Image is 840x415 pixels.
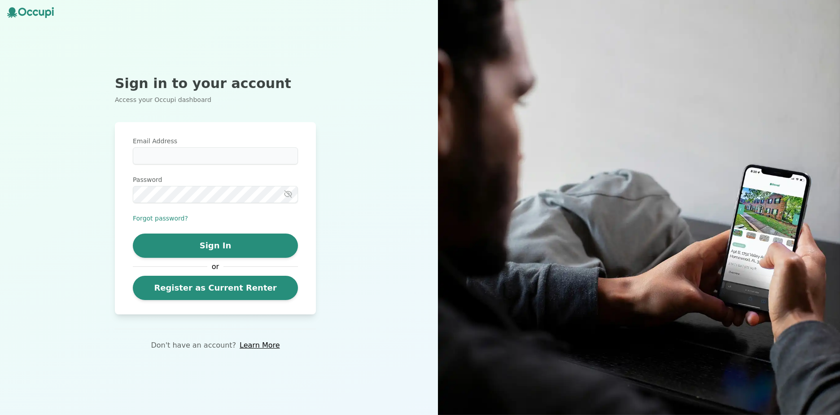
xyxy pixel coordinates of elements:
button: Forgot password? [133,214,188,223]
p: Access your Occupi dashboard [115,95,316,104]
label: Email Address [133,137,298,146]
span: or [207,261,223,272]
h2: Sign in to your account [115,75,316,92]
button: Sign In [133,234,298,258]
a: Register as Current Renter [133,276,298,300]
a: Learn More [240,340,280,351]
p: Don't have an account? [151,340,236,351]
label: Password [133,175,298,184]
